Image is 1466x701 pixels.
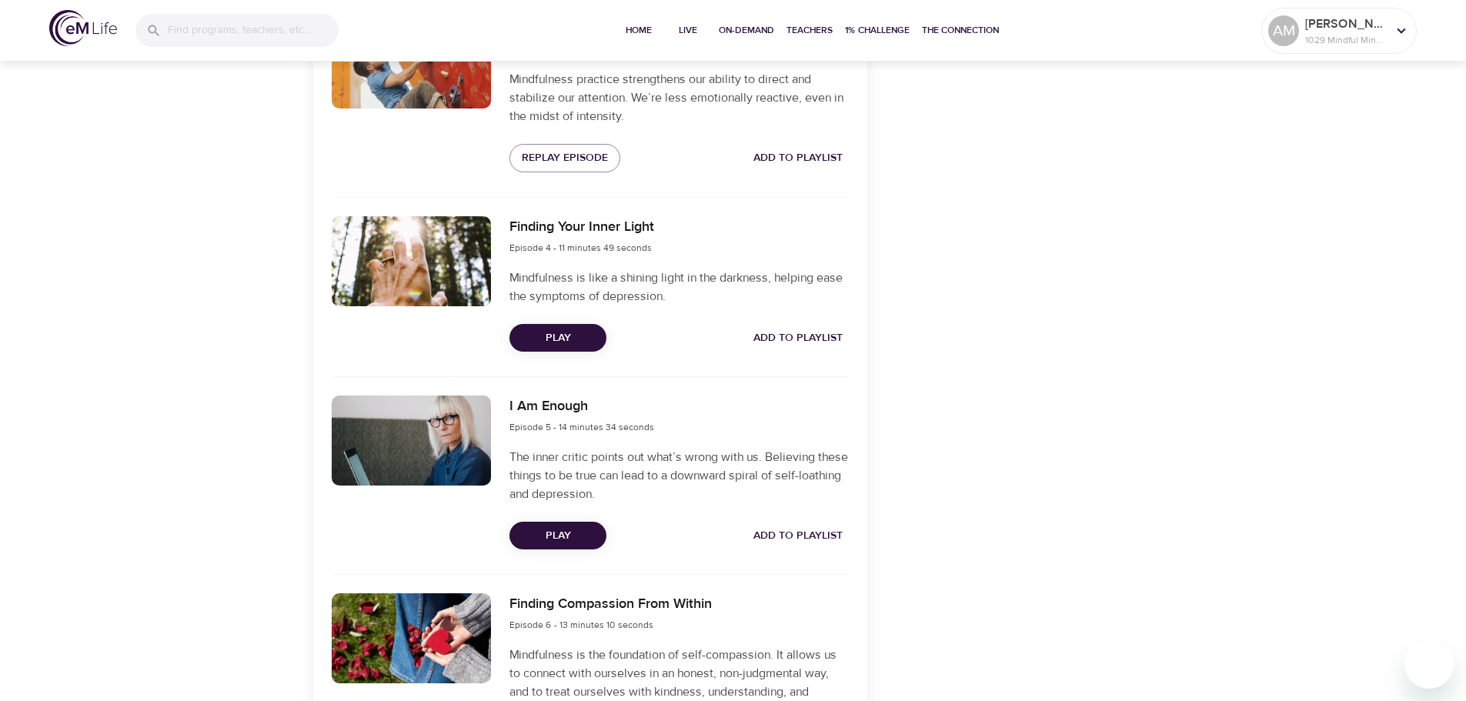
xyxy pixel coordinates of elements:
button: Add to Playlist [747,324,849,352]
button: Replay Episode [509,144,620,172]
span: Add to Playlist [753,526,843,546]
span: Add to Playlist [753,329,843,348]
h6: Finding Compassion From Within [509,593,712,616]
p: The inner critic points out what’s wrong with us. Believing these things to be true can lead to a... [509,448,848,503]
iframe: Button to launch messaging window [1404,639,1454,689]
h6: I Am Enough [509,396,654,418]
input: Find programs, teachers, etc... [168,14,339,47]
p: 1029 Mindful Minutes [1305,33,1387,47]
button: Play [509,522,606,550]
span: Episode 4 - 11 minutes 49 seconds [509,242,652,254]
img: logo [49,10,117,46]
span: Replay Episode [522,149,608,168]
p: Mindfulness practice strengthens our ability to direct and stabilize our attention. We’re less em... [509,70,848,125]
button: Play [509,324,606,352]
p: [PERSON_NAME] [1305,15,1387,33]
span: Play [522,526,594,546]
p: Mindfulness is like a shining light in the darkness, helping ease the symptoms of depression. [509,269,848,305]
button: Add to Playlist [747,144,849,172]
span: Episode 6 - 13 minutes 10 seconds [509,619,653,631]
span: 1% Challenge [845,22,910,38]
span: Live [670,22,706,38]
span: The Connection [922,22,999,38]
span: On-Demand [719,22,774,38]
div: AM [1268,15,1299,46]
span: Home [620,22,657,38]
span: Teachers [786,22,833,38]
button: Add to Playlist [747,522,849,550]
span: Play [522,329,594,348]
span: Add to Playlist [753,149,843,168]
span: Episode 5 - 14 minutes 34 seconds [509,421,654,433]
h6: Finding Your Inner Light [509,216,654,239]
